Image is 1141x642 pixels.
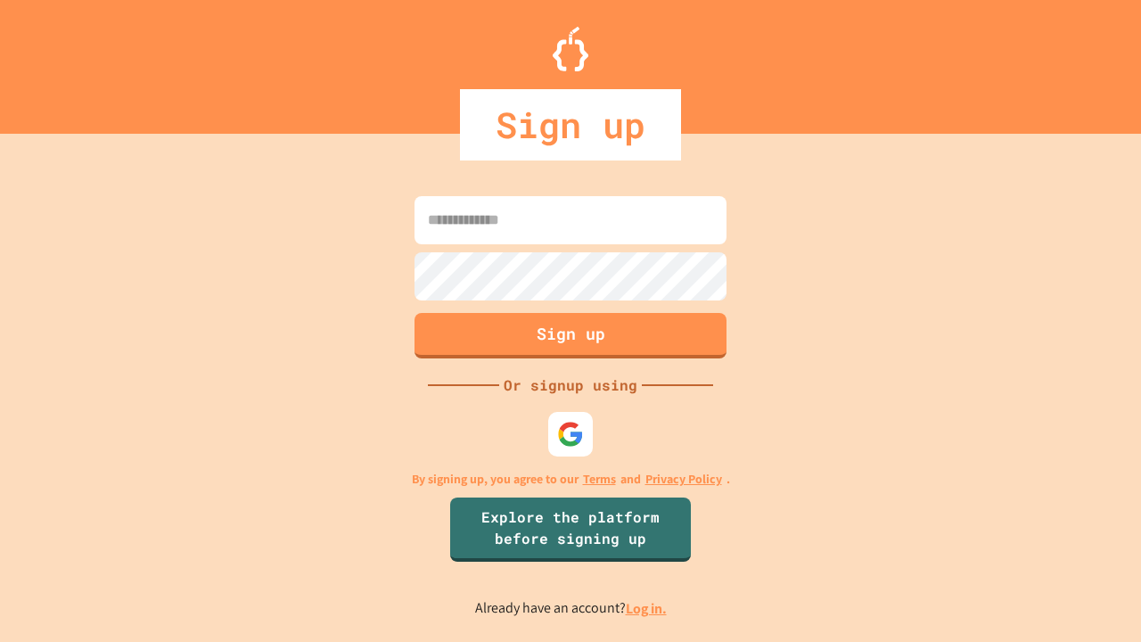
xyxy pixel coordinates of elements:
[412,470,730,489] p: By signing up, you agree to our and .
[626,599,667,618] a: Log in.
[553,27,588,71] img: Logo.svg
[645,470,722,489] a: Privacy Policy
[415,313,726,358] button: Sign up
[499,374,642,396] div: Or signup using
[450,498,691,562] a: Explore the platform before signing up
[460,89,681,160] div: Sign up
[583,470,616,489] a: Terms
[557,421,584,448] img: google-icon.svg
[475,597,667,620] p: Already have an account?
